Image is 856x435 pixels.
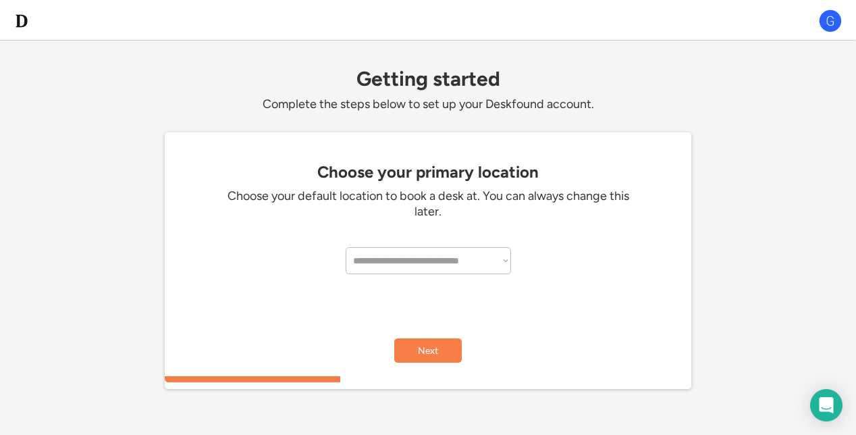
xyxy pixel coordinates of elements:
button: Next [394,338,462,363]
div: Getting started [165,68,691,90]
img: d-whitebg.png [14,13,30,29]
div: Complete the steps below to set up your Deskfound account. [165,97,691,112]
div: Open Intercom Messenger [810,389,842,421]
img: G.png [818,9,842,33]
div: Choose your default location to book a desk at. You can always change this later. [225,188,631,220]
div: Choose your primary location [171,163,685,182]
div: 33.3333333333333% [167,376,694,382]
